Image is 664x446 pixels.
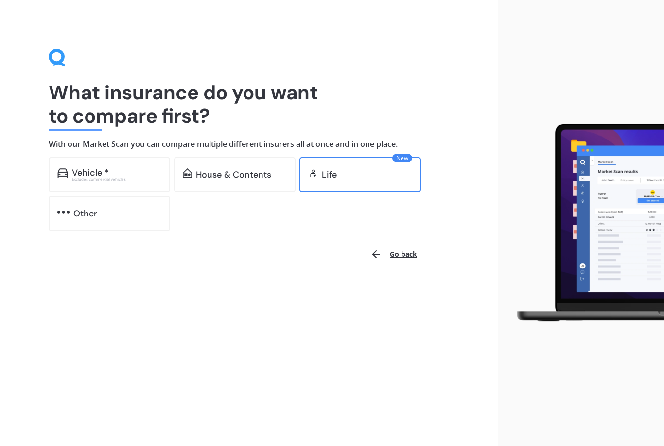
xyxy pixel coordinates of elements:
[57,207,70,217] img: other.81dba5aafe580aa69f38.svg
[183,168,192,178] img: home-and-contents.b802091223b8502ef2dd.svg
[392,154,412,162] span: New
[49,139,450,149] h4: With our Market Scan you can compare multiple different insurers all at once and in one place.
[72,178,161,181] div: Excludes commercial vehicles
[196,170,271,179] div: House & Contents
[322,170,337,179] div: Life
[57,168,68,178] img: car.f15378c7a67c060ca3f3.svg
[72,168,109,178] div: Vehicle *
[49,81,450,127] h1: What insurance do you want to compare first?
[308,168,318,178] img: life.f720d6a2d7cdcd3ad642.svg
[365,243,423,266] button: Go back
[73,209,97,218] div: Other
